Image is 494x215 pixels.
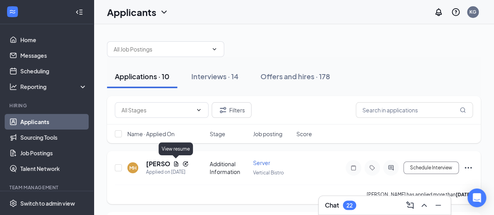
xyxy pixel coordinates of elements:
input: All Job Postings [114,45,208,53]
div: View resume [159,142,193,155]
div: Team Management [9,184,86,191]
button: Filter Filters [212,102,251,118]
a: Messages [20,48,87,63]
div: Hiring [9,102,86,109]
div: Offers and hires · 178 [260,71,330,81]
svg: ActiveChat [386,165,396,171]
p: [PERSON_NAME] has applied more than . [367,191,473,198]
svg: Ellipses [464,163,473,172]
div: MH [129,165,137,171]
svg: ChevronDown [196,107,202,113]
span: Job posting [253,130,282,138]
b: [DATE] [456,192,472,197]
div: Applied on [DATE] [146,168,189,176]
h3: Chat [325,201,339,210]
div: Reporting [20,83,87,91]
a: Home [20,32,87,48]
svg: Filter [218,105,228,115]
a: Job Postings [20,145,87,161]
div: KG [469,9,476,15]
span: Server [253,159,270,166]
span: Name · Applied On [127,130,175,138]
svg: Document [173,161,179,167]
button: Minimize [432,199,444,211]
h5: [PERSON_NAME] [146,160,170,168]
input: Search in applications [356,102,473,118]
div: Open Intercom Messenger [467,188,486,207]
a: Talent Network [20,161,87,176]
span: Stage [210,130,225,138]
svg: ChevronDown [211,46,218,52]
svg: Analysis [9,83,17,91]
svg: Settings [9,199,17,207]
svg: ChevronUp [419,201,429,210]
h1: Applicants [107,5,156,19]
a: Applicants [20,114,87,130]
svg: ComposeMessage [405,201,415,210]
a: Scheduling [20,63,87,79]
span: Score [296,130,312,138]
svg: Reapply [182,161,189,167]
svg: MagnifyingGlass [460,107,466,113]
div: Additional Information [210,160,248,176]
svg: Tag [367,165,377,171]
svg: ChevronDown [159,7,169,17]
svg: Note [349,165,358,171]
svg: QuestionInfo [451,7,460,17]
input: All Stages [121,106,193,114]
div: Applications · 10 [115,71,169,81]
svg: Notifications [434,7,443,17]
a: Sourcing Tools [20,130,87,145]
div: Switch to admin view [20,199,75,207]
button: Schedule Interview [403,162,459,174]
svg: WorkstreamLogo [9,8,16,16]
svg: Minimize [433,201,443,210]
span: Vertical Bistro [253,170,284,176]
button: ComposeMessage [404,199,416,211]
svg: Collapse [75,8,83,16]
div: 22 [346,202,353,209]
div: Interviews · 14 [191,71,239,81]
button: ChevronUp [418,199,430,211]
